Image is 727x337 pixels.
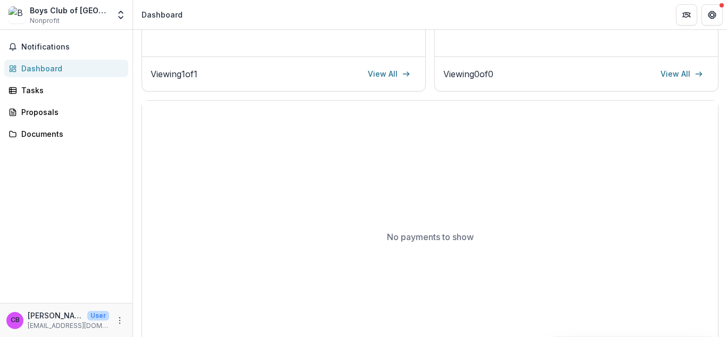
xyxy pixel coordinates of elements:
[28,321,109,331] p: [EMAIL_ADDRESS][DOMAIN_NAME]
[30,5,109,16] div: Boys Club of [GEOGRAPHIC_DATA]
[4,125,128,143] a: Documents
[28,310,83,321] p: [PERSON_NAME]
[21,63,120,74] div: Dashboard
[113,4,128,26] button: Open entity switcher
[676,4,697,26] button: Partners
[87,311,109,320] p: User
[113,314,126,327] button: More
[701,4,723,26] button: Get Help
[21,128,120,139] div: Documents
[11,317,20,324] div: Candice Black
[361,65,417,83] a: View All
[443,68,493,80] p: Viewing 0 of 0
[21,85,120,96] div: Tasks
[9,6,26,23] img: Boys Club of Parkersburg
[151,68,197,80] p: Viewing 1 of 1
[142,9,183,20] div: Dashboard
[137,7,187,22] nav: breadcrumb
[4,60,128,77] a: Dashboard
[21,106,120,118] div: Proposals
[30,16,60,26] span: Nonprofit
[654,65,709,83] a: View All
[4,38,128,55] button: Notifications
[4,81,128,99] a: Tasks
[4,103,128,121] a: Proposals
[21,43,124,52] span: Notifications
